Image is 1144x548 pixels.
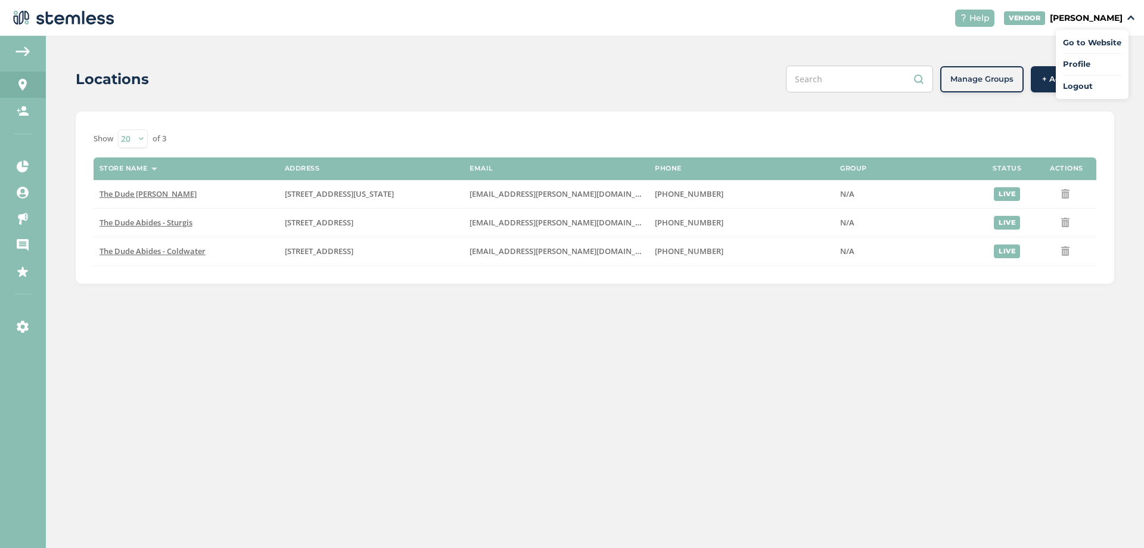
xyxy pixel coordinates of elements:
[151,168,157,171] img: icon-sort-1e1d7615.svg
[840,218,971,228] label: N/A
[655,165,682,172] label: Phone
[470,188,660,199] span: [EMAIL_ADDRESS][PERSON_NAME][DOMAIN_NAME]
[285,218,458,228] label: 1394 South Centerville Road
[655,189,828,199] label: (517) 677-2635
[940,66,1024,92] button: Manage Groups
[655,246,828,256] label: (517) 677-2635
[94,133,113,145] label: Show
[786,66,933,92] input: Search
[1004,11,1045,25] div: VENDOR
[993,165,1021,172] label: Status
[969,12,990,24] span: Help
[100,246,273,256] label: The Dude Abides - Coldwater
[1031,66,1114,92] button: + Add Location
[840,246,971,256] label: N/A
[1063,58,1121,70] a: Profile
[100,246,206,256] span: The Dude Abides - Coldwater
[285,246,458,256] label: 398 North Willowbrook Road
[470,218,643,228] label: platter.r.madison@gmail.com
[285,217,353,228] span: [STREET_ADDRESS]
[655,246,723,256] span: [PHONE_NUMBER]
[1037,157,1096,180] th: Actions
[470,165,493,172] label: Email
[100,189,273,199] label: The Dude Abides - Constantine
[100,217,192,228] span: The Dude Abides - Sturgis
[10,6,114,30] img: logo-dark-0685b13c.svg
[1050,12,1123,24] p: [PERSON_NAME]
[470,189,643,199] label: platter.r.madison@gmail.com
[285,188,394,199] span: [STREET_ADDRESS][US_STATE]
[1127,16,1134,20] img: icon_down-arrow-small-66adaf34.svg
[840,165,867,172] label: Group
[994,216,1020,230] div: live
[655,218,828,228] label: (517) 677-2635
[470,246,660,256] span: [EMAIL_ADDRESS][PERSON_NAME][DOMAIN_NAME]
[153,133,166,145] label: of 3
[470,246,643,256] label: platter.r.madison@gmail.com
[960,14,967,21] img: icon-help-white-03924b79.svg
[470,217,660,228] span: [EMAIL_ADDRESS][PERSON_NAME][DOMAIN_NAME]
[655,188,723,199] span: [PHONE_NUMBER]
[1042,73,1103,85] span: + Add Location
[1063,37,1121,49] a: Go to Website
[100,188,197,199] span: The Dude [PERSON_NAME]
[285,246,353,256] span: [STREET_ADDRESS]
[285,165,320,172] label: Address
[100,218,273,228] label: The Dude Abides - Sturgis
[15,47,30,56] img: icon-arrow-back-accent-c549486e.svg
[76,69,149,90] h2: Locations
[840,189,971,199] label: N/A
[285,189,458,199] label: 160 North Washington Street
[100,165,148,172] label: Store name
[994,187,1020,201] div: live
[1063,81,1121,92] a: Logout
[950,73,1014,85] span: Manage Groups
[655,217,723,228] span: [PHONE_NUMBER]
[1084,491,1144,548] iframe: Chat Widget
[994,244,1020,258] div: live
